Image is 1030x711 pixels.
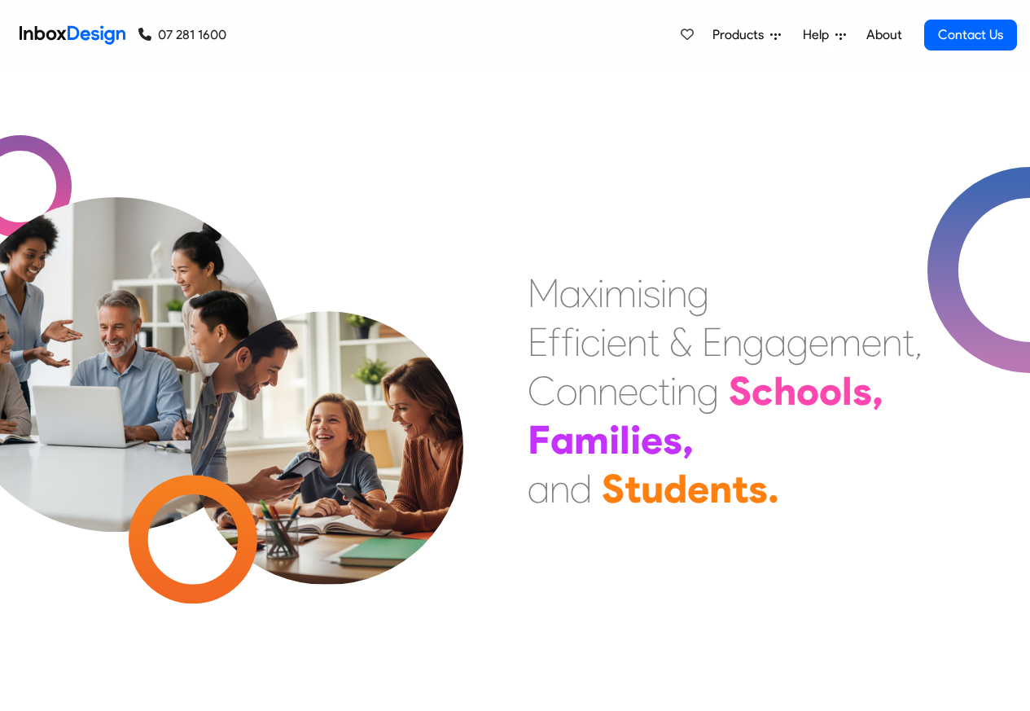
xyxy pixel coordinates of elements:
div: i [574,318,581,366]
div: n [550,464,570,513]
div: g [697,366,719,415]
a: Contact Us [924,20,1017,50]
div: n [677,366,697,415]
div: s [643,269,660,318]
div: . [768,464,779,513]
span: Products [712,25,770,45]
div: s [852,366,872,415]
div: t [625,464,641,513]
div: o [819,366,842,415]
div: e [861,318,882,366]
div: s [663,415,682,464]
div: & [669,318,692,366]
div: S [729,366,752,415]
div: i [637,269,643,318]
div: l [842,366,852,415]
div: i [660,269,667,318]
div: h [774,366,796,415]
div: a [550,415,574,464]
div: t [658,366,670,415]
div: i [609,415,620,464]
div: f [548,318,561,366]
div: o [556,366,577,415]
div: n [709,464,732,513]
div: , [682,415,694,464]
div: c [752,366,774,415]
div: M [528,269,559,318]
div: e [809,318,829,366]
a: 07 281 1600 [138,25,226,45]
div: o [796,366,819,415]
div: s [748,464,768,513]
div: x [581,269,598,318]
div: n [722,318,743,366]
div: l [620,415,630,464]
div: n [667,269,687,318]
a: About [861,19,906,51]
div: m [574,415,609,464]
div: g [743,318,765,366]
div: m [829,318,861,366]
div: g [687,269,709,318]
div: i [670,366,677,415]
div: F [528,415,550,464]
div: t [902,318,914,366]
div: u [641,464,664,513]
div: i [600,318,607,366]
div: f [561,318,574,366]
div: , [914,318,923,366]
div: E [702,318,722,366]
div: t [647,318,660,366]
div: e [618,366,638,415]
a: Help [796,19,852,51]
a: Products [706,19,787,51]
div: m [604,269,637,318]
span: Help [803,25,835,45]
div: a [559,269,581,318]
div: d [664,464,687,513]
div: c [581,318,600,366]
div: t [732,464,748,513]
div: n [882,318,902,366]
div: n [627,318,647,366]
div: g [787,318,809,366]
div: e [641,415,663,464]
div: i [598,269,604,318]
div: a [765,318,787,366]
div: i [630,415,641,464]
div: n [598,366,618,415]
div: E [528,318,548,366]
div: a [528,464,550,513]
div: e [687,464,709,513]
div: n [577,366,598,415]
div: e [607,318,627,366]
div: C [528,366,556,415]
div: c [638,366,658,415]
div: Maximising Efficient & Engagement, Connecting Schools, Families, and Students. [528,269,923,513]
div: S [602,464,625,513]
img: parents_with_child.png [156,244,497,585]
div: d [570,464,592,513]
div: , [872,366,883,415]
